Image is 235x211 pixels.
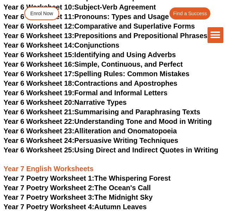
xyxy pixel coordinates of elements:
[4,79,177,87] a: Year 6 Worksheet 18:Contractions and Apostrophes
[4,70,74,78] span: Year 6 Worksheet 17:
[4,203,147,211] a: Year 7 Poetry Worksheet 4:Autumn Leaves
[30,11,53,16] span: Enrol Now
[4,51,74,59] span: Year 6 Worksheet 15:
[4,203,94,211] span: Year 7 Poetry Worksheet 4:
[4,193,153,201] a: Year 7 Poetry Worksheet 3:The Midnight Sky
[4,79,74,87] span: Year 6 Worksheet 18:
[4,89,74,97] span: Year 6 Worksheet 19:
[4,174,171,182] a: Year 7 Poetry Worksheet 1:The Whispering Forest
[4,89,167,97] a: Year 6 Worksheet 19:Formal and Informal Letters
[4,51,176,59] a: Year 6 Worksheet 15:Identifying and Using Adverbs
[4,98,126,106] a: Year 6 Worksheet 20:Narrative Types
[4,60,74,68] span: Year 6 Worksheet 16:
[4,174,94,182] span: Year 7 Poetry Worksheet 1:
[118,131,235,211] iframe: Chat Widget
[4,193,94,201] span: Year 7 Poetry Worksheet 3:
[4,127,74,135] span: Year 6 Worksheet 23:
[173,11,207,16] span: Find a Success
[4,98,74,106] span: Year 6 Worksheet 20:
[4,184,94,192] span: Year 7 Poetry Worksheet 2:
[4,155,231,173] h3: Year 7 English Worksheets
[4,108,200,116] a: Year 6 Worksheet 21:Summarising and Paraphrasing Texts
[4,108,74,116] span: Year 6 Worksheet 21:
[24,7,59,20] a: Enrol Now
[4,137,74,144] span: Year 6 Worksheet 24:
[4,117,74,125] span: Year 6 Worksheet 22:
[4,60,183,68] a: Year 6 Worksheet 16:Simple, Continuous, and Perfect
[170,7,211,19] a: Find a Success
[4,137,178,144] a: Year 6 Worksheet 24:Persuasive Writing Techniques
[4,146,74,154] span: Year 6 Worksheet 25:
[4,146,218,154] a: Year 6 Worksheet 25:Using Direct and Indirect Quotes in Writing
[4,184,151,192] a: Year 7 Poetry Worksheet 2:The Ocean's Call
[4,117,212,125] a: Year 6 Worksheet 22:Understanding Tone and Mood in Writing
[4,70,190,78] a: Year 6 Worksheet 17:Spelling Rules: Common Mistakes
[208,27,223,43] div: Menu Toggle
[4,127,177,135] a: Year 6 Worksheet 23:Alliteration and Onomatopoeia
